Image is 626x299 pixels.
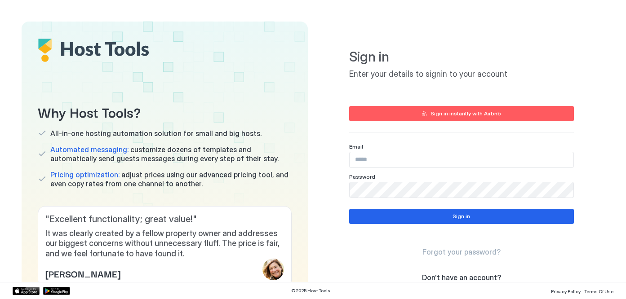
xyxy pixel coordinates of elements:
[551,289,581,294] span: Privacy Policy
[45,214,284,225] span: " Excellent functionality; great value! "
[551,286,581,295] a: Privacy Policy
[349,106,574,121] button: Sign in instantly with Airbnb
[13,287,40,295] a: App Store
[50,145,292,163] span: customize dozens of templates and automatically send guests messages during every step of their s...
[349,209,574,224] button: Sign in
[422,273,501,282] span: Don't have an account?
[453,212,470,220] div: Sign in
[431,110,501,118] div: Sign in instantly with Airbnb
[584,289,613,294] span: Terms Of Use
[350,152,573,167] input: Input Field
[50,170,292,188] span: adjust prices using our advanced pricing tool, and even copy rates from one channel to another.
[262,259,284,280] div: profile
[50,129,262,138] span: All-in-one hosting automation solution for small and big hosts.
[349,173,375,180] span: Password
[38,101,292,122] span: Why Host Tools?
[45,229,284,259] span: It was clearly created by a fellow property owner and addresses our biggest concerns without unne...
[349,69,574,79] span: Enter your details to signin to your account
[50,170,120,179] span: Pricing optimization:
[291,288,330,294] span: © 2025 Host Tools
[50,145,129,154] span: Automated messaging:
[43,287,70,295] a: Google Play Store
[422,247,501,257] a: Forgot your password?
[350,182,573,198] input: Input Field
[349,48,574,66] span: Sign in
[349,143,363,150] span: Email
[45,267,120,280] span: [PERSON_NAME]
[584,286,613,295] a: Terms Of Use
